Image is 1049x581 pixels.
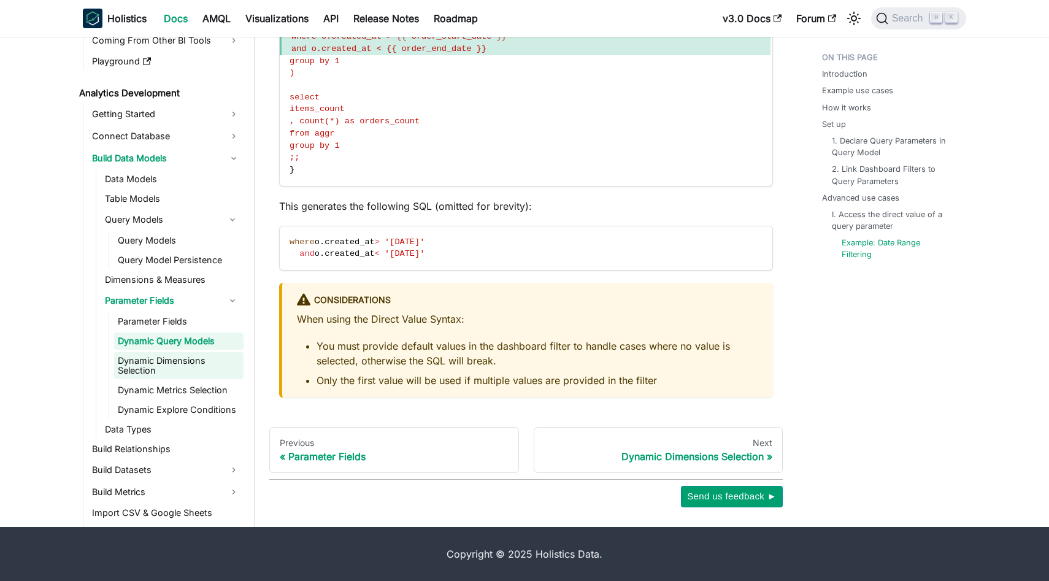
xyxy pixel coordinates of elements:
a: Analytics Development [75,85,244,102]
a: I. Access the direct value of a query parameter [832,209,954,232]
li: You must provide default values in the dashboard filter to handle cases where no value is selecte... [317,339,758,368]
a: API [316,9,346,28]
p: When using the Direct Value Syntax: [297,312,758,326]
span: . [320,237,325,247]
div: Next [544,437,773,448]
a: Set up [822,118,846,130]
span: select [290,93,320,102]
span: . [320,249,325,258]
a: Docs [156,9,195,28]
a: Forum [789,9,843,28]
span: < [375,249,380,258]
span: o [315,237,320,247]
a: Roadmap [426,9,485,28]
a: Visualizations [238,9,316,28]
button: Collapse sidebar category 'Parameter Fields' [221,291,244,310]
a: Example use cases [822,85,893,96]
span: Search [888,13,931,24]
div: Previous [280,437,509,448]
a: Query Models [101,210,221,229]
a: PreviousParameter Fields [269,427,519,474]
nav: Docs pages [269,427,783,474]
span: ;; [290,153,299,162]
a: Advanced use cases [822,192,899,204]
span: } [290,165,294,174]
a: Parameter Fields [101,291,221,310]
a: How it works [822,102,871,114]
a: Explore Data [88,524,244,541]
a: AMQL [195,9,238,28]
a: Getting Started [88,104,244,124]
span: '[DATE]' [385,249,425,258]
kbd: ⌘ [930,12,942,23]
button: Send us feedback ► [681,486,783,507]
a: Coming From Other BI Tools [88,31,244,50]
a: Release Notes [346,9,426,28]
span: o [315,249,320,258]
a: Build Relationships [88,441,244,458]
a: HolisticsHolistics [83,9,147,28]
span: and [299,249,314,258]
a: Query Model Persistence [114,252,244,269]
span: items_count [290,104,345,114]
div: Considerations [297,293,758,309]
a: Dynamic Query Models [114,333,244,350]
p: This generates the following SQL (omitted for brevity): [279,199,773,214]
span: , count(*) as orders_count [290,117,420,126]
b: Holistics [107,11,147,26]
span: '[DATE]' [385,237,425,247]
span: > [375,237,380,247]
a: Introduction [822,68,867,80]
a: Dynamic Dimensions Selection [114,352,244,379]
a: Query Models [114,232,244,249]
a: Data Types [101,421,244,438]
a: 2. Link Dashboard Filters to Query Parameters [832,163,954,187]
button: Search (Command+K) [871,7,966,29]
a: v3.0 Docs [715,9,789,28]
div: Copyright © 2025 Holistics Data. [134,547,915,561]
a: 1. Declare Query Parameters in Query Model [832,135,954,158]
a: Dynamic Explore Conditions [114,401,244,418]
a: Connect Database [88,126,244,146]
a: Dimensions & Measures [101,271,244,288]
span: from aggr [290,129,334,138]
span: ) [290,68,294,77]
a: Example: Date Range Filtering [842,237,949,260]
a: NextDynamic Dimensions Selection [534,427,783,474]
a: Table Models [101,190,244,207]
a: Parameter Fields [114,313,244,330]
div: Dynamic Dimensions Selection [544,450,773,463]
a: Playground [88,53,244,70]
span: Send us feedback ► [687,488,777,504]
a: Data Models [101,171,244,188]
img: Holistics [83,9,102,28]
a: Build Data Models [88,148,244,168]
span: created_at [325,249,375,258]
a: Build Metrics [88,482,244,502]
kbd: K [945,12,958,23]
li: Only the first value will be used if multiple values are provided in the filter [317,373,758,388]
a: Dynamic Metrics Selection [114,382,244,399]
span: and o.created_at < {{ order_end_date }} [291,44,486,53]
button: Collapse sidebar category 'Query Models' [221,210,244,229]
span: where [290,237,315,247]
span: group by 1 [290,141,340,150]
a: Import CSV & Google Sheets [88,504,244,521]
span: group by 1 [290,56,340,66]
span: created_at [325,237,375,247]
button: Switch between dark and light mode (currently light mode) [844,9,864,28]
a: Build Datasets [88,460,244,480]
div: Parameter Fields [280,450,509,463]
